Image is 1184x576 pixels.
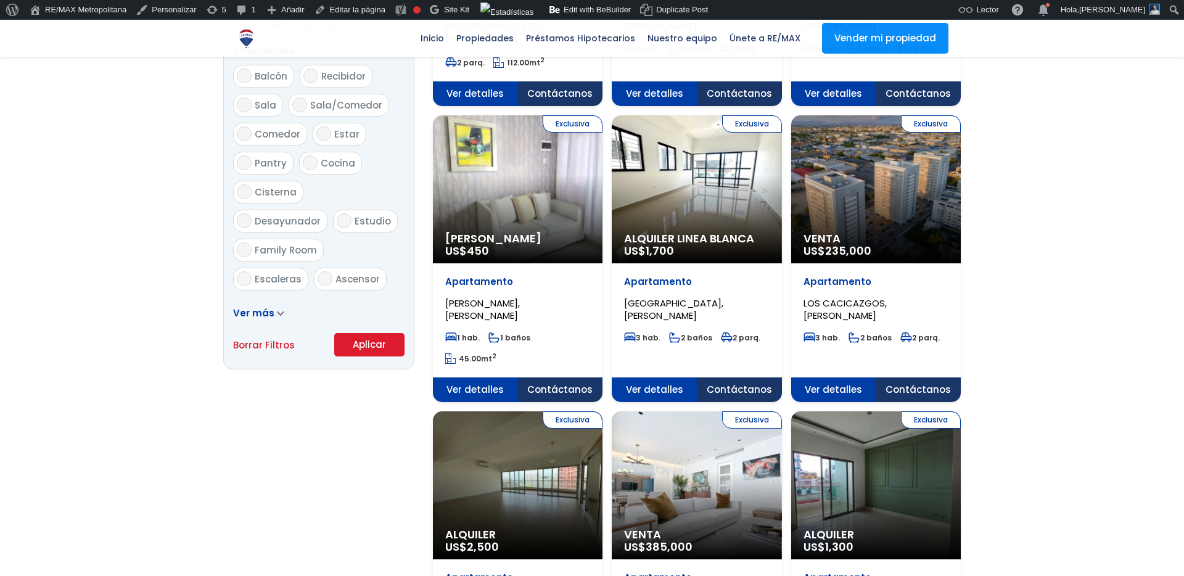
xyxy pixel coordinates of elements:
[433,377,518,402] span: Ver detalles
[722,411,782,429] span: Exclusiva
[255,186,297,199] span: Cisterna
[255,70,287,83] span: Balcón
[646,539,693,554] span: 385,000
[540,56,545,65] sup: 2
[876,377,961,402] span: Contáctanos
[335,273,380,286] span: Ascensor
[721,332,760,343] span: 2 parq.
[697,377,782,402] span: Contáctanos
[334,333,405,356] button: Aplicar
[355,215,391,228] span: Estudio
[624,276,769,288] p: Apartamento
[237,213,252,228] input: Desayunador
[825,243,871,258] span: 235,000
[445,539,499,554] span: US$
[310,99,382,112] span: Sala/Comedor
[255,273,302,286] span: Escaleras
[445,243,489,258] span: US$
[624,232,769,245] span: Alquiler Linea Blanca
[467,539,499,554] span: 2,500
[697,81,782,106] span: Contáctanos
[233,307,284,319] a: Ver más
[414,20,450,57] a: Inicio
[493,57,545,68] span: mt
[445,297,520,322] span: [PERSON_NAME], [PERSON_NAME]
[901,115,961,133] span: Exclusiva
[233,337,295,353] a: Borrar Filtros
[804,243,871,258] span: US$
[624,297,723,322] span: [GEOGRAPHIC_DATA], [PERSON_NAME]
[646,243,674,258] span: 1,700
[624,529,769,541] span: Venta
[507,57,529,68] span: 112.00
[791,81,876,106] span: Ver detalles
[237,271,252,286] input: Escaleras
[414,29,450,47] span: Inicio
[255,157,287,170] span: Pantry
[804,297,887,322] span: LOS CACICAZGOS, [PERSON_NAME]
[337,213,351,228] input: Estudio
[334,128,360,141] span: Estar
[237,242,252,257] input: Family Room
[612,81,697,106] span: Ver detalles
[236,20,257,57] a: RE/MAX Metropolitana
[723,29,807,47] span: Únete a RE/MAX
[255,215,321,228] span: Desayunador
[669,332,712,343] span: 2 baños
[433,81,518,106] span: Ver detalles
[804,276,948,288] p: Apartamento
[321,70,366,83] span: Recibidor
[237,155,252,170] input: Pantry
[849,332,892,343] span: 2 baños
[492,352,496,361] sup: 2
[321,157,355,170] span: Cocina
[518,81,603,106] span: Contáctanos
[791,115,961,402] a: Exclusiva Venta US$235,000 Apartamento LOS CACICAZGOS, [PERSON_NAME] 3 hab. 2 baños 2 parq. Ver d...
[450,20,520,57] a: Propiedades
[303,68,318,83] input: Recibidor
[488,332,530,343] span: 1 baños
[804,529,948,541] span: Alquiler
[804,539,853,554] span: US$
[723,20,807,57] a: Únete a RE/MAX
[237,97,252,112] input: Sala
[237,68,252,83] input: Balcón
[804,232,948,245] span: Venta
[303,155,318,170] input: Cocina
[722,115,782,133] span: Exclusiva
[624,332,660,343] span: 3 hab.
[445,529,590,541] span: Alquiler
[459,353,481,364] span: 45.00
[237,184,252,199] input: Cisterna
[822,23,948,54] a: Vender mi propiedad
[445,276,590,288] p: Apartamento
[433,115,602,402] a: Exclusiva [PERSON_NAME] US$450 Apartamento [PERSON_NAME], [PERSON_NAME] 1 hab. 1 baños 45.00mt2 V...
[255,128,300,141] span: Comedor
[901,411,961,429] span: Exclusiva
[450,29,520,47] span: Propiedades
[445,57,485,68] span: 2 parq.
[255,99,276,112] span: Sala
[444,5,469,14] span: Site Kit
[236,28,257,49] img: Logo de REMAX
[445,232,590,245] span: [PERSON_NAME]
[255,244,317,257] span: Family Room
[804,332,840,343] span: 3 hab.
[318,271,332,286] input: Ascensor
[624,539,693,554] span: US$
[445,353,496,364] span: mt
[316,126,331,141] input: Estar
[612,377,697,402] span: Ver detalles
[876,81,961,106] span: Contáctanos
[641,20,723,57] a: Nuestro equipo
[641,29,723,47] span: Nuestro equipo
[467,243,489,258] span: 450
[480,2,533,22] img: Visitas de 48 horas. Haz clic para ver más estadísticas del sitio.
[612,115,781,402] a: Exclusiva Alquiler Linea Blanca US$1,700 Apartamento [GEOGRAPHIC_DATA], [PERSON_NAME] 3 hab. 2 ba...
[445,332,480,343] span: 1 hab.
[543,411,602,429] span: Exclusiva
[791,377,876,402] span: Ver detalles
[1079,5,1145,14] span: [PERSON_NAME]
[233,307,274,319] span: Ver más
[237,126,252,141] input: Comedor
